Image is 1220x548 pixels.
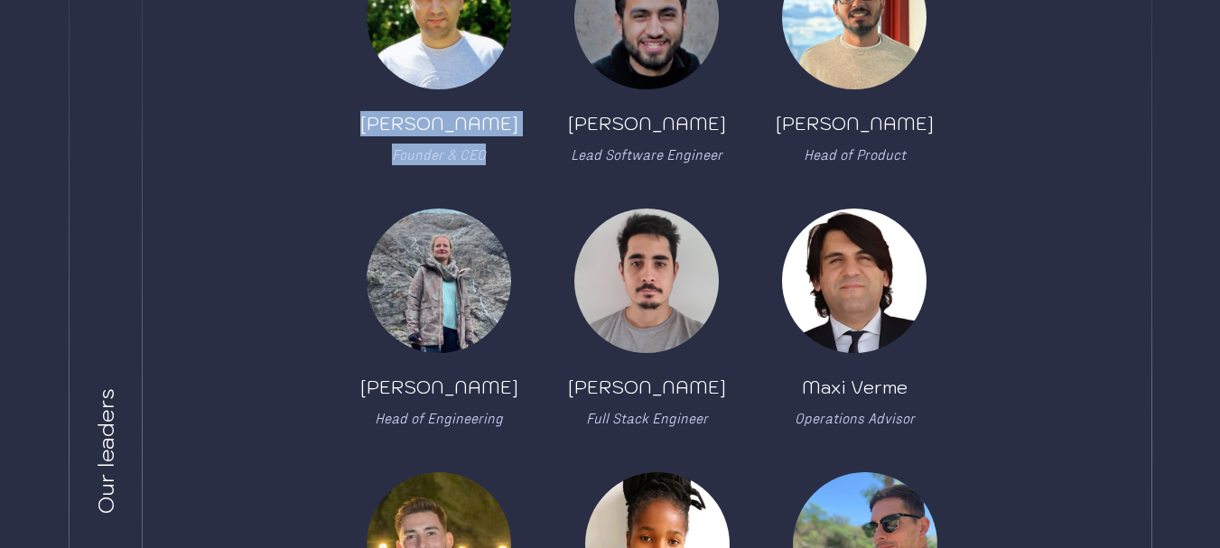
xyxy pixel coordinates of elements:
[802,375,908,400] div: Maxi Verme
[586,407,708,429] div: Full Stack Engineer
[574,209,719,353] img: member image
[91,388,120,514] div: Our leaders
[571,144,722,165] div: Lead Software Engineer
[360,111,518,136] div: [PERSON_NAME]
[776,111,934,136] div: [PERSON_NAME]
[804,144,906,165] div: Head of Product
[375,407,503,429] div: Head of Engineering
[782,209,927,353] img: member image
[392,144,486,165] div: Founder & CEO
[795,407,915,429] div: Operations Advisor
[367,209,511,353] img: member image
[568,111,726,136] div: [PERSON_NAME]
[568,375,726,400] div: [PERSON_NAME]
[360,375,518,400] div: [PERSON_NAME]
